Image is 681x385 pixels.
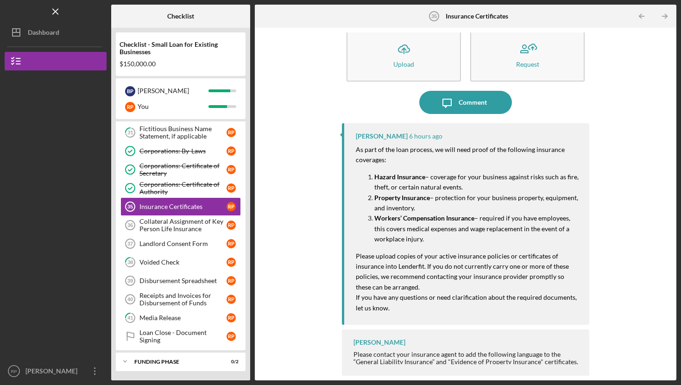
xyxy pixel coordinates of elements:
div: R P [227,165,236,174]
div: Loan Close - Document Signing [139,329,227,344]
button: Dashboard [5,23,107,42]
div: R P [227,258,236,267]
div: [PERSON_NAME] [356,133,408,140]
div: Dashboard [28,23,59,44]
mark: Please upload copies of your active insurance policies or certificates of insurance into Lenderfi... [356,252,570,291]
mark: – coverage for your business against risks such as fire, theft, or certain natural events. [374,173,580,191]
tspan: 38 [127,259,133,265]
div: You [138,99,208,114]
a: 37Landlord Consent FormRP [120,234,241,253]
a: Corporations: By-LawsRP [120,142,241,160]
div: [PERSON_NAME] [23,362,83,383]
time: 2025-10-06 20:36 [409,133,442,140]
a: 36Collateral Assignment of Key Person Life InsuranceRP [120,216,241,234]
div: 0 / 2 [222,359,239,365]
div: Corporations: By-Laws [139,147,227,155]
mark: Hazard Insurance [374,173,425,181]
b: Checklist [167,13,194,20]
div: Disbursement Spreadsheet [139,277,227,284]
mark: Property Insurance [374,194,430,202]
tspan: 40 [127,297,133,302]
div: [PERSON_NAME] [138,83,208,99]
div: Voided Check [139,259,227,266]
tspan: 31 [127,130,133,136]
div: Landlord Consent Form [139,240,227,247]
a: Loan Close - Document SigningRP [120,327,241,346]
tspan: 39 [127,278,133,284]
button: Request [470,28,585,82]
a: Corporations: Certificate of SecretaryRP [120,160,241,179]
div: Insurance Certificates [139,203,227,210]
div: R P [227,202,236,211]
div: Checklist - Small Loan for Existing Businesses [120,41,242,56]
div: Media Release [139,314,227,322]
a: 38Voided CheckRP [120,253,241,271]
div: Corporations: Certificate of Secretary [139,162,227,177]
div: Fictitious Business Name Statement, if applicable [139,125,227,140]
mark: As part of the loan process, we will need proof of the following insurance coverages: [356,145,566,164]
div: Funding Phase [134,359,215,365]
button: RP[PERSON_NAME] [5,362,107,380]
tspan: 41 [127,315,133,321]
div: Corporations: Certificate of Authority [139,181,227,196]
tspan: 37 [127,241,133,246]
tspan: 35 [431,13,437,19]
b: Insurance Certificates [446,13,508,20]
button: Comment [419,91,512,114]
div: R P [227,276,236,285]
div: B P [125,86,135,96]
a: 41Media ReleaseRP [120,309,241,327]
mark: If you have any questions or need clarification about the required documents, let us know. [356,293,578,311]
div: Request [516,61,539,68]
text: RP [11,369,17,374]
mark: – required if you have employees, this covers medical expenses and wage replacement in the event ... [374,214,572,243]
div: Upload [393,61,414,68]
a: Corporations: Certificate of AuthorityRP [120,179,241,197]
tspan: 36 [127,222,133,228]
a: 39Disbursement SpreadsheetRP [120,271,241,290]
div: [PERSON_NAME] [353,339,405,346]
div: R P [227,239,236,248]
mark: – protection for your business property, equipment, and inventory. [374,194,580,212]
tspan: 35 [127,204,133,209]
button: Upload [347,28,461,82]
div: Receipts and Invoices for Disbursement of Funds [139,292,227,307]
div: Collateral Assignment of Key Person Life Insurance [139,218,227,233]
div: R P [227,295,236,304]
div: R P [227,332,236,341]
div: $150,000.00 [120,60,242,68]
div: R P [227,183,236,193]
a: 40Receipts and Invoices for Disbursement of FundsRP [120,290,241,309]
div: R P [227,221,236,230]
a: 35Insurance CertificatesRP [120,197,241,216]
mark: Workers’ Compensation Insurance [374,214,474,222]
div: R P [125,102,135,112]
div: Comment [459,91,487,114]
div: R P [227,128,236,137]
a: 31Fictitious Business Name Statement, if applicableRP [120,123,241,142]
div: R P [227,313,236,322]
div: R P [227,146,236,156]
